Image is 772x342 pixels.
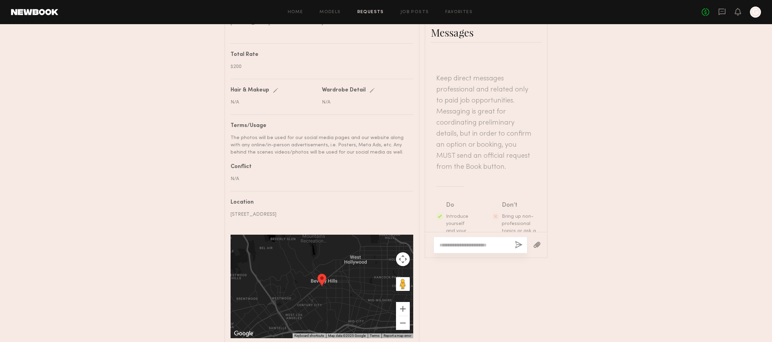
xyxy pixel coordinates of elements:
[322,88,366,93] div: Wardrobe Detail
[231,164,408,170] div: Conflict
[328,334,366,338] span: Map data ©2025 Google
[231,134,408,156] div: The photos will be used for our social media pages and our website along with any online/in-perso...
[322,99,408,106] div: N/A
[294,333,324,338] button: Keyboard shortcuts
[231,52,408,58] div: Total Rate
[396,302,410,316] button: Zoom in
[232,329,255,338] img: Google
[231,211,408,218] div: [STREET_ADDRESS]
[319,10,341,14] a: Models
[231,123,408,129] div: Terms/Usage
[396,277,410,291] button: Drag Pegman onto the map to open Street View
[357,10,384,14] a: Requests
[232,329,255,338] a: Open this area in Google Maps (opens a new window)
[436,73,536,173] header: Keep direct messages professional and related only to paid job opportunities. Messaging is great ...
[231,63,408,70] div: $200
[231,175,408,183] div: N/A
[502,214,536,248] span: Bring up non-professional topics or ask a model to work for free/trade.
[502,201,540,210] div: Don’t
[396,316,410,330] button: Zoom out
[400,10,429,14] a: Job Posts
[231,200,408,205] div: Location
[445,10,473,14] a: Favorites
[750,7,761,18] a: G
[384,334,411,338] a: Report a map error
[396,252,410,266] button: Map camera controls
[288,10,303,14] a: Home
[446,201,473,210] div: Do
[231,88,269,93] div: Hair & Makeup
[370,334,379,338] a: Terms
[431,26,541,39] div: Messages
[231,99,317,106] div: N/A
[446,214,468,241] span: Introduce yourself and your project.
